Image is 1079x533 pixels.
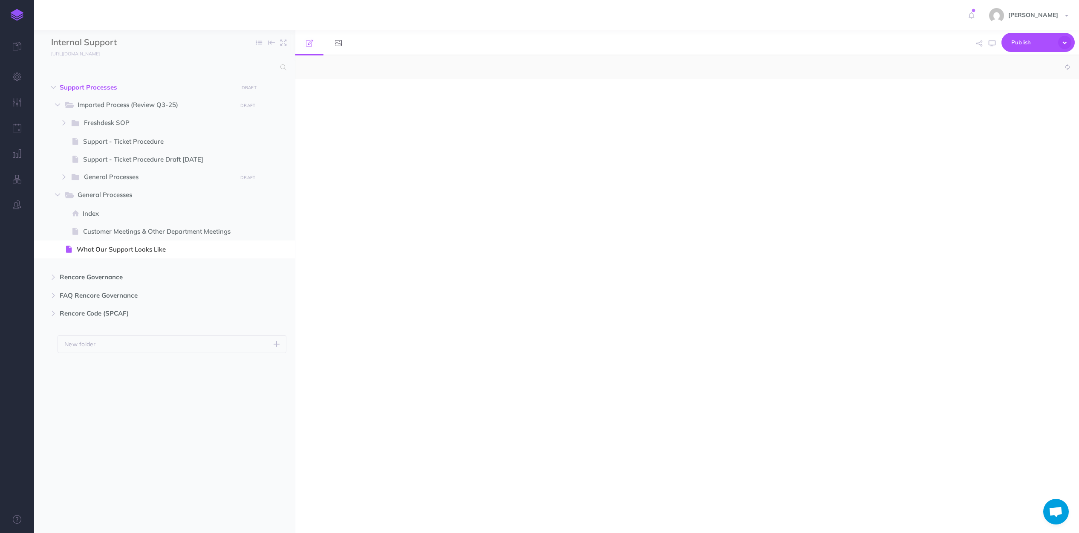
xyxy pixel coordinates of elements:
span: What Our Support Looks Like [77,244,244,255]
img: 144ae60c011ffeabe18c6ddfbe14a5c9.jpg [989,8,1004,23]
button: New folder [58,335,286,353]
input: Documentation Name [51,36,151,49]
span: General Processes [78,190,231,201]
p: New folder [64,339,96,349]
button: DRAFT [238,83,260,93]
span: Support - Ticket Procedure [83,136,244,147]
small: DRAFT [242,85,257,90]
small: DRAFT [240,175,255,180]
button: DRAFT [237,101,259,110]
button: Publish [1001,33,1075,52]
span: Support Processes [60,82,233,93]
span: Customer Meetings & Other Department Meetings [83,226,244,237]
button: DRAFT [237,173,259,182]
span: Rencore Code (SPCAF) [60,308,233,319]
span: General Processes [84,172,231,183]
span: [PERSON_NAME] [1004,11,1062,19]
small: DRAFT [240,103,255,108]
span: FAQ Rencore Governance [60,290,233,301]
span: Index [83,209,244,219]
input: Search [51,60,275,75]
img: logo-mark.svg [11,9,23,21]
a: [URL][DOMAIN_NAME] [34,49,108,58]
span: Publish [1011,36,1054,49]
span: Support - Ticket Procedure Draft [DATE] [83,154,244,165]
span: Rencore Governance [60,272,233,282]
span: Imported Process (Review Q3-25) [78,100,231,111]
div: Open chat [1043,499,1069,524]
small: [URL][DOMAIN_NAME] [51,51,100,57]
span: Freshdesk SOP [84,118,231,129]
